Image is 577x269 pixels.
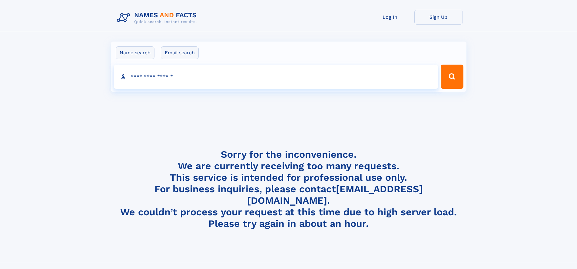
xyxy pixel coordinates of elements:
[366,10,414,25] a: Log In
[414,10,463,25] a: Sign Up
[114,149,463,230] h4: Sorry for the inconvenience. We are currently receiving too many requests. This service is intend...
[114,10,202,26] img: Logo Names and Facts
[116,46,154,59] label: Name search
[441,65,463,89] button: Search Button
[247,183,423,206] a: [EMAIL_ADDRESS][DOMAIN_NAME]
[161,46,199,59] label: Email search
[114,65,438,89] input: search input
